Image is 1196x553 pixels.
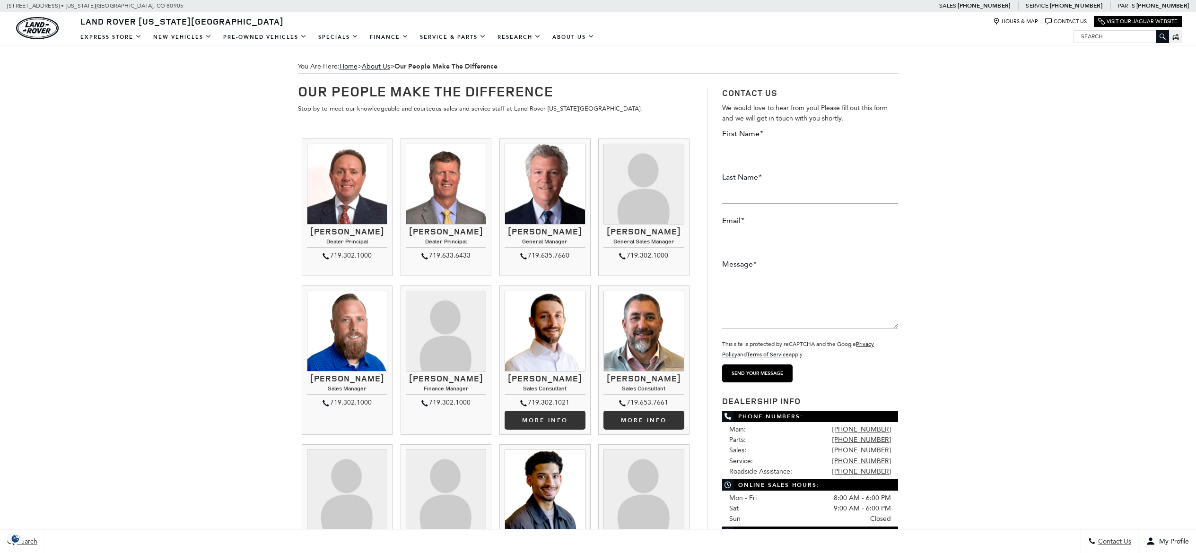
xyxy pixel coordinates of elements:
[505,397,585,408] div: 719.302.1021
[298,83,694,99] h1: Our People Make The Difference
[298,60,899,74] div: Breadcrumbs
[406,144,486,224] img: Mike Jorgensen
[722,172,762,182] label: Last Name
[603,291,684,371] img: Trebor Alvord
[603,385,684,394] h4: Sales Consultant
[832,467,891,475] a: [PHONE_NUMBER]
[5,534,26,544] img: Opt-Out Icon
[362,62,498,70] span: >
[722,259,757,269] label: Message
[958,2,1010,9] a: [PHONE_NUMBER]
[307,374,387,383] h3: [PERSON_NAME]
[406,291,486,371] img: Stephanie Davis
[394,62,498,71] strong: Our People Make The Difference
[16,17,59,39] img: Land Rover
[75,29,600,45] nav: Main Navigation
[1155,537,1189,545] span: My Profile
[1026,2,1048,9] span: Service
[729,494,757,502] span: Mon - Fri
[505,144,585,224] img: Ray Reilly
[307,144,387,224] img: Thom Buckley
[722,527,898,538] span: Service Hours:
[603,449,684,530] img: Marilyn Wrixon
[406,238,486,247] h4: Dealer Principal
[406,385,486,394] h4: Finance Manager
[505,411,585,430] a: More Info
[747,351,789,358] a: Terms of Service
[505,238,585,247] h4: General Manager
[603,144,684,224] img: Kimberley Zacharias
[603,250,684,261] div: 719.302.1000
[1045,18,1087,25] a: Contact Us
[722,411,898,422] span: Phone Numbers:
[307,238,387,247] h4: Dealer Principal
[406,397,486,408] div: 719.302.1000
[364,29,414,45] a: Finance
[362,62,390,70] a: About Us
[1074,31,1169,42] input: Search
[834,493,891,503] span: 8:00 AM - 6:00 PM
[603,374,684,383] h3: [PERSON_NAME]
[307,385,387,394] h4: Sales Manager
[547,29,600,45] a: About Us
[75,16,289,27] a: Land Rover [US_STATE][GEOGRAPHIC_DATA]
[148,29,218,45] a: New Vehicles
[722,104,888,122] span: We would love to hear from you! Please fill out this form and we will get in touch with you shortly.
[1096,537,1131,545] span: Contact Us
[729,446,746,454] span: Sales:
[307,227,387,236] h3: [PERSON_NAME]
[834,503,891,514] span: 9:00 AM - 6:00 PM
[722,364,793,382] input: Send your message
[505,227,585,236] h3: [PERSON_NAME]
[218,29,313,45] a: Pre-Owned Vehicles
[406,250,486,261] div: 719.633.6433
[406,449,486,530] img: Isis Garcia
[298,60,899,74] span: You Are Here:
[1098,18,1178,25] a: Visit Our Jaguar Website
[406,374,486,383] h3: [PERSON_NAME]
[307,449,387,530] img: Gracie Dean
[832,425,891,433] a: [PHONE_NUMBER]
[729,457,753,465] span: Service:
[722,216,744,226] label: Email
[1136,2,1189,9] a: [PHONE_NUMBER]
[832,457,891,465] a: [PHONE_NUMBER]
[722,88,898,98] h3: Contact Us
[298,104,694,114] p: Stop by to meet our knowledgeable and courteous sales and service staff at Land Rover [US_STATE][...
[832,446,891,454] a: [PHONE_NUMBER]
[492,29,547,45] a: Research
[16,17,59,39] a: land-rover
[729,504,739,512] span: Sat
[307,250,387,261] div: 719.302.1000
[870,514,891,524] span: Closed
[1118,2,1135,9] span: Parts
[406,227,486,236] h3: [PERSON_NAME]
[505,374,585,383] h3: [PERSON_NAME]
[505,449,585,530] img: Isaiah Grey
[722,129,763,139] label: First Name
[1050,2,1102,9] a: [PHONE_NUMBER]
[340,62,498,70] span: >
[307,291,387,371] img: Jesse Lyon
[75,29,148,45] a: EXPRESS STORE
[722,397,898,406] h3: Dealership Info
[307,397,387,408] div: 719.302.1000
[505,291,585,371] img: Kevin Heim
[414,29,492,45] a: Service & Parts
[603,227,684,236] h3: [PERSON_NAME]
[603,397,684,408] div: 719.653.7661
[722,479,898,491] span: Online Sales Hours:
[729,467,792,475] span: Roadside Assistance:
[993,18,1038,25] a: Hours & Map
[7,2,183,9] a: [STREET_ADDRESS] • [US_STATE][GEOGRAPHIC_DATA], CO 80905
[939,2,956,9] span: Sales
[340,62,358,70] a: Home
[80,16,284,27] span: Land Rover [US_STATE][GEOGRAPHIC_DATA]
[505,250,585,261] div: 719.635.7660
[5,534,26,544] section: Click to Open Cookie Consent Modal
[603,411,684,430] a: More info
[729,515,741,523] span: Sun
[729,425,746,433] span: Main:
[1139,529,1196,553] button: Open user profile menu
[832,436,891,444] a: [PHONE_NUMBER]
